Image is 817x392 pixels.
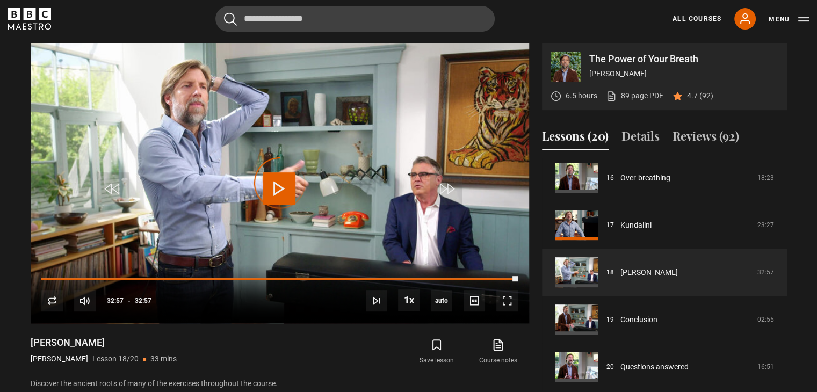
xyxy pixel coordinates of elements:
[92,353,139,365] p: Lesson 18/20
[8,8,51,30] svg: BBC Maestro
[542,127,609,150] button: Lessons (20)
[620,361,689,373] a: Questions answered
[41,290,63,311] button: Replay
[673,127,739,150] button: Reviews (92)
[41,278,517,280] div: Progress Bar
[687,90,713,101] p: 4.7 (92)
[431,290,452,311] div: Current quality: 1080p
[620,172,670,184] a: Over-breathing
[769,14,809,25] button: Toggle navigation
[224,12,237,26] button: Submit the search query
[606,90,663,101] a: 89 page PDF
[366,290,387,311] button: Next Lesson
[673,14,721,24] a: All Courses
[589,68,778,79] p: [PERSON_NAME]
[150,353,177,365] p: 33 mins
[464,290,485,311] button: Captions
[620,314,657,325] a: Conclusion
[128,297,131,304] span: -
[215,6,495,32] input: Search
[31,353,88,365] p: [PERSON_NAME]
[31,378,529,389] p: Discover the ancient roots of many of the exercises throughout the course.
[620,220,652,231] a: Kundalini
[31,43,529,323] video-js: Video Player
[621,127,660,150] button: Details
[496,290,518,311] button: Fullscreen
[467,336,529,367] a: Course notes
[431,290,452,311] span: auto
[566,90,597,101] p: 6.5 hours
[135,291,151,310] span: 32:57
[406,336,467,367] button: Save lesson
[31,336,177,349] h1: [PERSON_NAME]
[620,267,678,278] a: [PERSON_NAME]
[589,54,778,64] p: The Power of Your Breath
[74,290,96,311] button: Mute
[398,289,420,311] button: Playback Rate
[107,291,124,310] span: 32:57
